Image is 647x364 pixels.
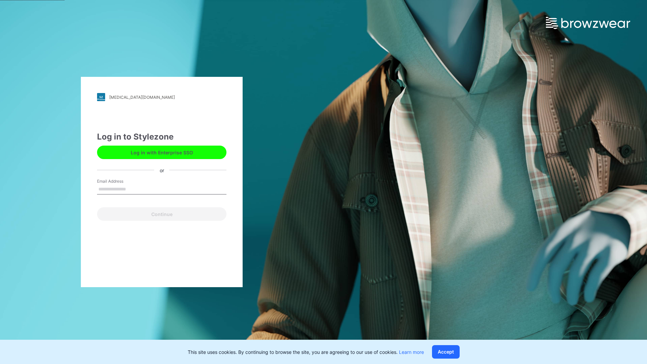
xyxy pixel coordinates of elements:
[97,93,226,101] a: [MEDICAL_DATA][DOMAIN_NAME]
[97,131,226,143] div: Log in to Stylezone
[109,95,175,100] div: [MEDICAL_DATA][DOMAIN_NAME]
[432,345,460,359] button: Accept
[399,349,424,355] a: Learn more
[97,93,105,101] img: stylezone-logo.562084cfcfab977791bfbf7441f1a819.svg
[154,166,170,174] div: or
[546,17,630,29] img: browzwear-logo.e42bd6dac1945053ebaf764b6aa21510.svg
[97,178,144,184] label: Email Address
[188,348,424,356] p: This site uses cookies. By continuing to browse the site, you are agreeing to our use of cookies.
[97,146,226,159] button: Log in with Enterprise SSO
